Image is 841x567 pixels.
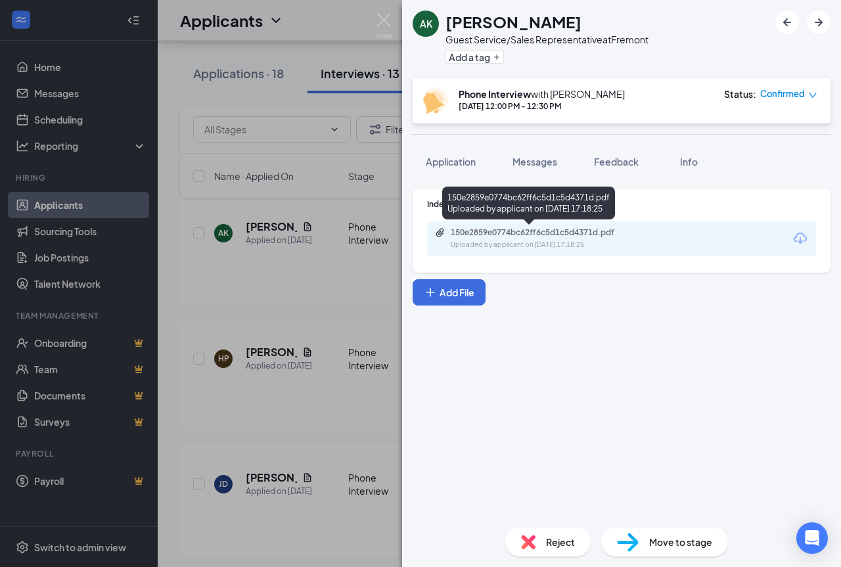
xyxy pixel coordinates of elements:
[807,11,830,34] button: ArrowRight
[760,87,805,101] span: Confirmed
[546,535,575,549] span: Reject
[512,156,557,168] span: Messages
[435,227,648,250] a: Paperclip150e2859e0774bc62ff6c5d1c5d4371d.pdfUploaded by applicant on [DATE] 17:18:25
[493,53,501,61] svg: Plus
[451,227,635,238] div: 150e2859e0774bc62ff6c5d1c5d4371d.pdf
[779,14,795,30] svg: ArrowLeftNew
[445,11,581,33] h1: [PERSON_NAME]
[420,17,432,30] div: AK
[459,87,625,101] div: with [PERSON_NAME]
[792,231,808,246] svg: Download
[594,156,639,168] span: Feedback
[442,187,615,219] div: 150e2859e0774bc62ff6c5d1c5d4371d.pdf Uploaded by applicant on [DATE] 17:18:25
[459,101,625,112] div: [DATE] 12:00 PM - 12:30 PM
[724,87,756,101] div: Status :
[808,91,817,100] span: down
[445,50,504,64] button: PlusAdd a tag
[424,286,437,299] svg: Plus
[435,227,445,238] svg: Paperclip
[427,198,816,210] div: Indeed Resume
[796,522,828,554] div: Open Intercom Messenger
[445,33,648,46] div: Guest Service/Sales Representative at Fremont
[451,240,648,250] div: Uploaded by applicant on [DATE] 17:18:25
[459,88,531,100] b: Phone Interview
[413,279,486,306] button: Add FilePlus
[649,535,712,549] span: Move to stage
[775,11,799,34] button: ArrowLeftNew
[426,156,476,168] span: Application
[680,156,698,168] span: Info
[811,14,827,30] svg: ArrowRight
